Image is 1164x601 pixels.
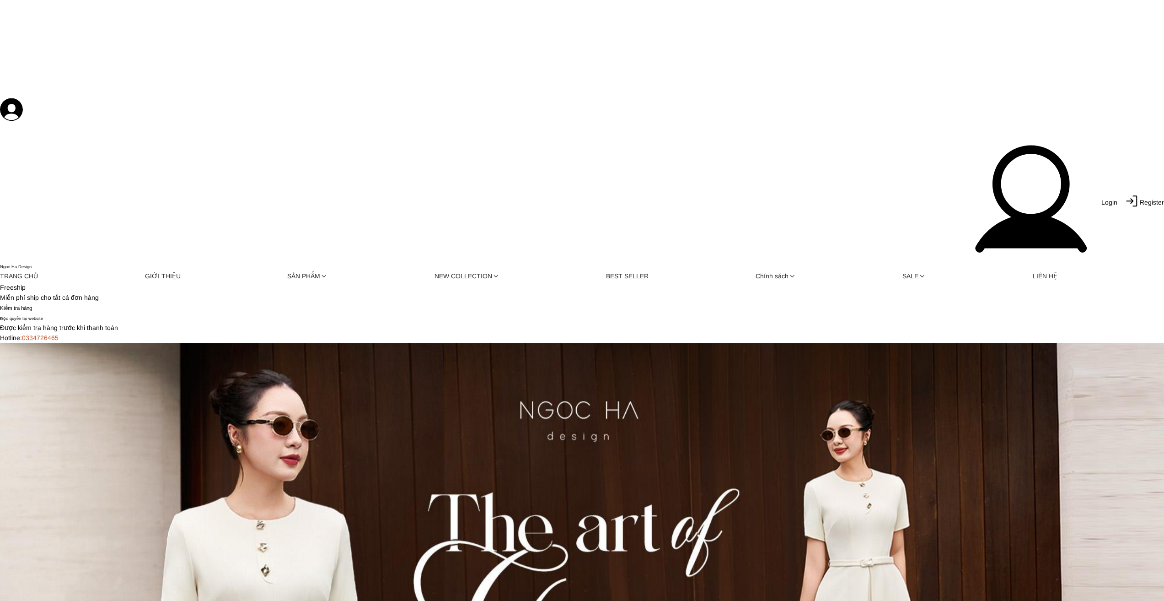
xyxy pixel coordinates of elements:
span: Register [1140,197,1164,207]
div: SẢN PHẨM [287,271,434,281]
a: GIỚI THIỆU [145,271,288,281]
a: Register [1125,194,1164,211]
a: Login [962,132,1117,272]
a: SALE [902,271,1033,281]
a: NEW COLLECTION [434,271,606,281]
a: BEST SELLER [606,271,756,281]
span: 0334726465 [22,334,59,341]
div: Chính sách [756,271,903,281]
span: Login [1101,197,1117,207]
